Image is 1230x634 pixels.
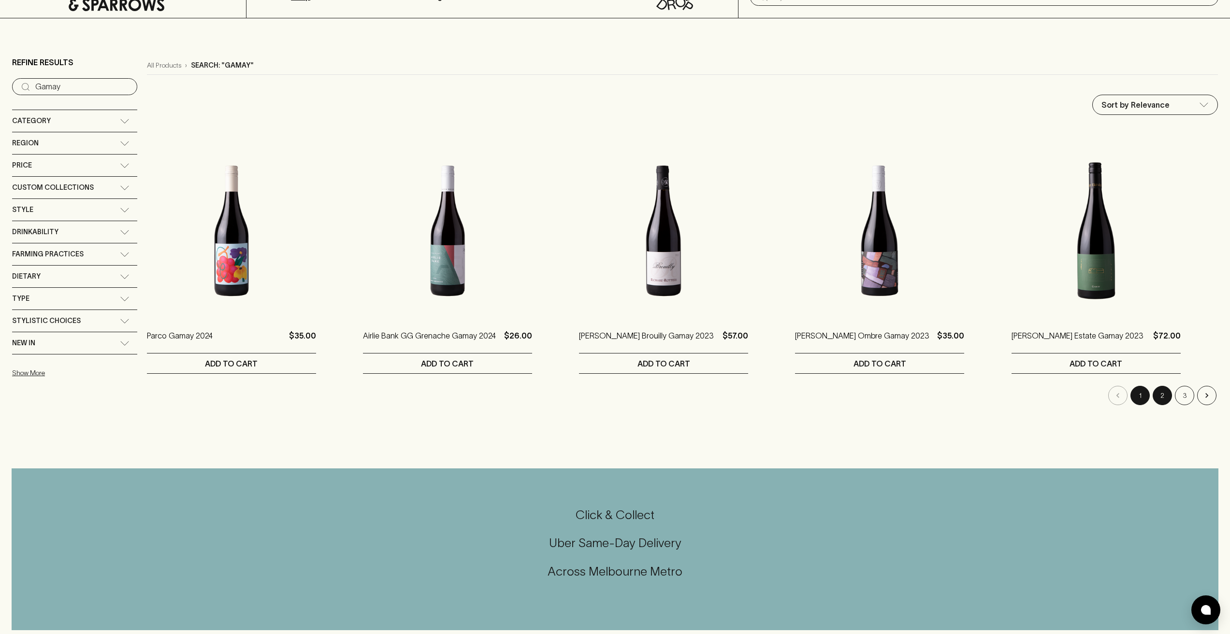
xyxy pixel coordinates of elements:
span: Custom Collections [12,182,94,194]
span: Category [12,115,51,127]
h5: Across Melbourne Metro [12,564,1218,579]
div: Category [12,110,137,132]
div: Sort by Relevance [1093,95,1217,114]
h5: Click & Collect [12,507,1218,523]
button: ADD TO CART [795,353,964,373]
img: Airlie Bank GG Grenache Gamay 2024 [363,146,532,315]
div: New In [12,332,137,354]
a: All Products [147,60,181,70]
span: Drinkability [12,226,58,238]
button: page 1 [1130,386,1150,405]
nav: pagination navigation [147,386,1218,405]
p: ADD TO CART [421,358,474,369]
div: Stylistic Choices [12,310,137,332]
div: Region [12,132,137,154]
a: [PERSON_NAME] Estate Gamay 2023 [1012,330,1143,353]
p: $35.00 [289,330,316,353]
p: ADD TO CART [637,358,690,369]
button: ADD TO CART [579,353,748,373]
a: Airlie Bank GG Grenache Gamay 2024 [363,330,496,353]
button: ADD TO CART [1012,353,1181,373]
p: Search: "Gamay" [191,60,254,70]
p: › [185,60,187,70]
img: Golding Ombre Gamay 2023 [795,146,964,315]
p: ADD TO CART [205,358,258,369]
span: Type [12,293,29,305]
p: $57.00 [723,330,748,353]
span: Style [12,204,33,216]
img: bubble-icon [1201,605,1211,615]
p: ADD TO CART [854,358,906,369]
p: Sort by Relevance [1101,99,1170,111]
button: Go to page 2 [1153,386,1172,405]
div: Type [12,288,137,310]
p: $26.00 [504,330,532,353]
div: Drinkability [12,221,137,243]
span: Farming Practices [12,248,84,260]
span: New In [12,337,35,349]
span: Stylistic Choices [12,315,81,327]
button: Show More [12,363,139,383]
p: ADD TO CART [1070,358,1122,369]
p: $35.00 [937,330,964,353]
img: Eldridge Estate Gamay 2023 [1012,146,1181,315]
a: Parco Gamay 2024 [147,330,213,353]
button: ADD TO CART [147,353,316,373]
button: Go to page 3 [1175,386,1194,405]
img: Parco Gamay 2024 [147,146,316,315]
p: $72.00 [1153,330,1181,353]
img: Richard Rottiers Brouilly Gamay 2023 [579,146,748,315]
a: [PERSON_NAME] Ombre Gamay 2023 [795,330,929,353]
div: Style [12,199,137,221]
span: Dietary [12,270,41,282]
div: Farming Practices [12,243,137,265]
div: Price [12,155,137,176]
a: [PERSON_NAME] Brouilly Gamay 2023 [579,330,714,353]
input: Try “Pinot noir” [35,79,130,95]
div: Dietary [12,266,137,287]
h5: Uber Same-Day Delivery [12,535,1218,551]
p: Refine Results [12,56,73,68]
span: Price [12,159,32,171]
button: ADD TO CART [363,353,532,373]
div: Call to action block [12,468,1218,630]
span: Region [12,137,39,149]
div: Custom Collections [12,177,137,198]
button: Go to next page [1197,386,1216,405]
